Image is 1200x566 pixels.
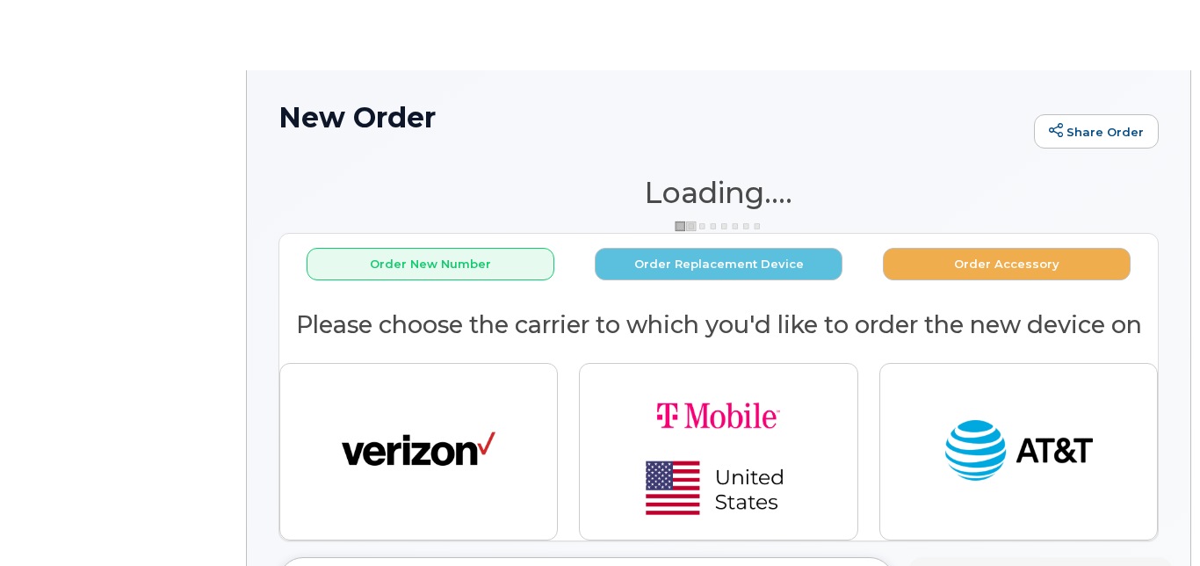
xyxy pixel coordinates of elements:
button: Order Replacement Device [595,248,842,280]
img: ajax-loader-3a6953c30dc77f0bf724df975f13086db4f4c1262e45940f03d1251963f1bf2e.gif [675,220,763,233]
button: Order New Number [307,248,554,280]
h1: Loading.... [278,177,1159,208]
h1: New Order [278,102,1025,133]
h2: Please choose the carrier to which you'd like to order the new device on [279,312,1158,338]
img: t-mobile-78392d334a420d5b7f0e63d4fa81f6287a21d394dc80d677554bb55bbab1186f.png [596,378,842,526]
a: Share Order [1034,114,1159,149]
img: at_t-fb3d24644a45acc70fc72cc47ce214d34099dfd970ee3ae2334e4251f9d920fd.png [942,412,1095,491]
img: verizon-ab2890fd1dd4a6c9cf5f392cd2db4626a3dae38ee8226e09bcb5c993c4c79f81.png [342,412,495,491]
button: Order Accessory [883,248,1131,280]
